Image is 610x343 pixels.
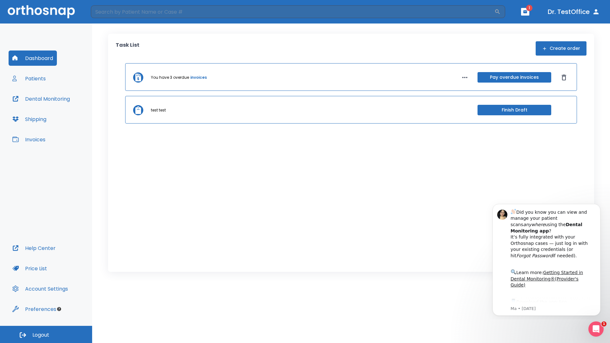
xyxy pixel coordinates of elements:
[9,240,59,256] button: Help Center
[9,91,74,106] button: Dental Monitoring
[56,306,62,312] div: Tooltip anchor
[116,41,139,56] p: Task List
[190,75,207,80] a: invoices
[588,321,604,337] iframe: Intercom live chat
[9,281,72,296] button: Account Settings
[9,301,60,317] button: Preferences
[536,41,586,56] button: Create order
[9,111,50,127] button: Shipping
[9,71,50,86] button: Patients
[478,105,551,115] button: Finish Draft
[9,132,49,147] button: Invoices
[545,6,602,17] button: Dr. TestOffice
[9,50,57,66] button: Dashboard
[28,101,84,113] a: App Store
[32,332,49,339] span: Logout
[559,72,569,83] button: Dismiss
[483,198,610,319] iframe: Intercom notifications message
[151,107,166,113] p: test test
[478,72,551,83] button: Pay overdue invoices
[28,108,108,113] p: Message from Ma, sent 6w ago
[91,5,494,18] input: Search by Patient Name or Case #
[9,261,51,276] button: Price List
[526,5,532,11] span: 1
[108,10,113,15] button: Dismiss notification
[151,75,189,80] p: You have 3 overdue
[28,100,108,132] div: Download the app: | ​ Let us know if you need help getting started!
[601,321,607,326] span: 1
[8,5,75,18] img: Orthosnap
